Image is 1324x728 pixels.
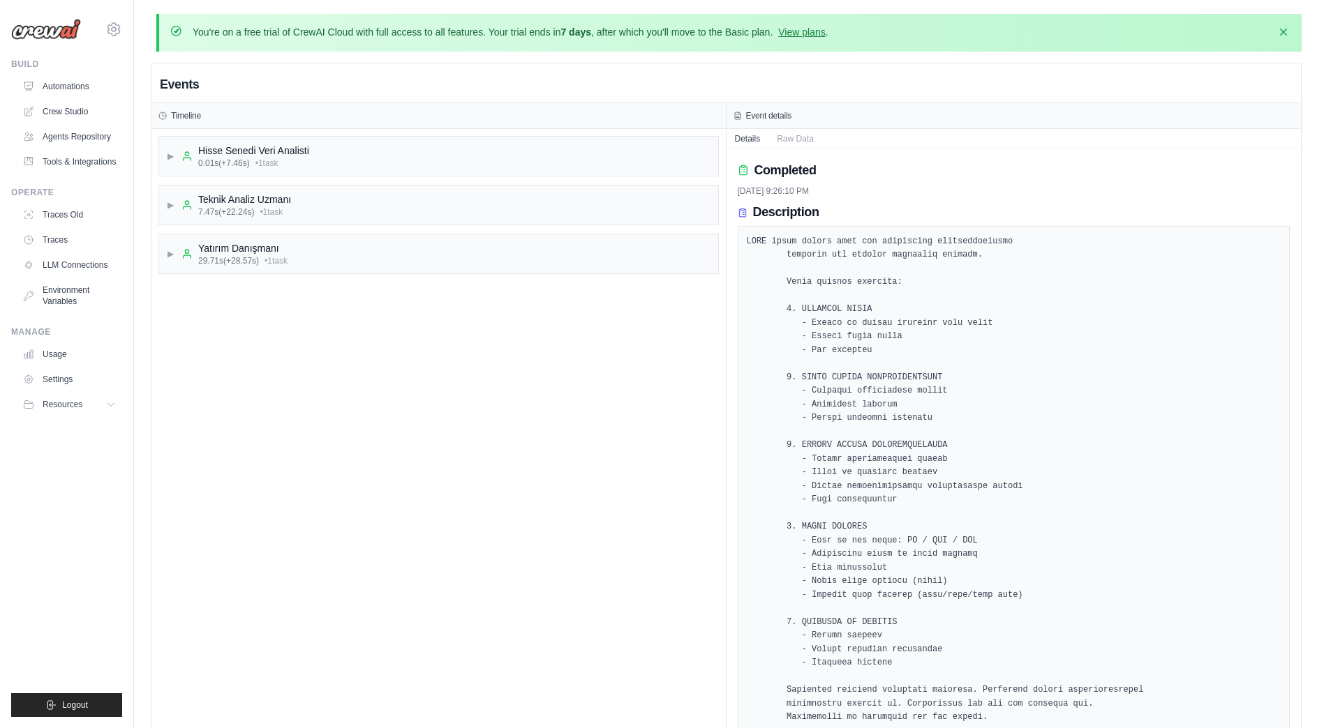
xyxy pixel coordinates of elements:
pre: LORE ipsum dolors amet con adipiscing elitseddoeiusmo temporin utl etdolor magnaaliq enimadm. Ven... [747,235,1281,725]
span: Logout [62,699,88,711]
p: You're on a free trial of CrewAI Cloud with full access to all features. Your trial ends in , aft... [193,25,828,39]
div: Operate [11,187,122,198]
button: Raw Data [768,129,822,149]
strong: 7 days [560,26,591,38]
h3: Event details [746,110,792,121]
div: Hisse Senedi Veri Analisti [198,144,309,158]
a: View plans [778,26,825,38]
button: Details [727,129,769,149]
span: ▶ [166,151,174,162]
h2: Completed [754,160,817,180]
span: 7.47s (+22.24s) [198,206,254,218]
span: 0.01s (+7.46s) [198,158,250,169]
span: 29.71s (+28.57s) [198,255,259,266]
a: LLM Connections [17,254,122,276]
span: • 1 task [260,206,283,218]
a: Environment Variables [17,279,122,312]
button: Logout [11,693,122,717]
span: • 1 task [255,158,278,169]
div: Manage [11,326,122,338]
h3: Timeline [171,110,201,121]
a: Usage [17,343,122,365]
img: Logo [11,19,81,40]
a: Traces [17,229,122,251]
h2: Events [160,75,199,94]
span: Resources [43,399,82,410]
div: [DATE] 9:26:10 PM [738,185,1290,197]
a: Automations [17,75,122,98]
span: ▶ [166,248,174,259]
h3: Description [753,205,819,220]
div: Yatırım Danışmanı [198,241,288,255]
a: Agents Repository [17,126,122,148]
a: Traces Old [17,204,122,226]
iframe: Chat Widget [1254,661,1324,728]
a: Crew Studio [17,100,122,123]
div: Teknik Analiz Uzmanı [198,192,291,206]
a: Settings [17,368,122,390]
div: Build [11,59,122,70]
span: • 1 task [265,255,288,266]
a: Tools & Integrations [17,151,122,173]
button: Resources [17,393,122,416]
span: ▶ [166,199,174,211]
